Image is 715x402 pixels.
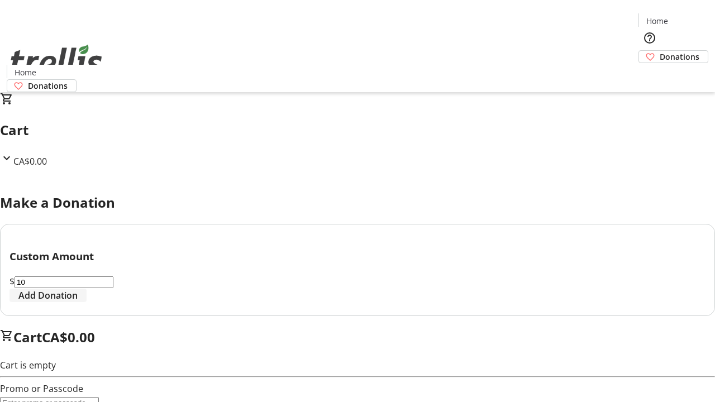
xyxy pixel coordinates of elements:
[638,63,661,85] button: Cart
[639,15,675,27] a: Home
[15,66,36,78] span: Home
[15,276,113,288] input: Donation Amount
[9,289,87,302] button: Add Donation
[7,32,106,88] img: Orient E2E Organization 62PuBA5FJd's Logo
[28,80,68,92] span: Donations
[42,328,95,346] span: CA$0.00
[13,155,47,167] span: CA$0.00
[638,50,708,63] a: Donations
[7,79,77,92] a: Donations
[7,66,43,78] a: Home
[9,275,15,288] span: $
[646,15,668,27] span: Home
[9,248,706,264] h3: Custom Amount
[638,27,661,49] button: Help
[18,289,78,302] span: Add Donation
[660,51,699,63] span: Donations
